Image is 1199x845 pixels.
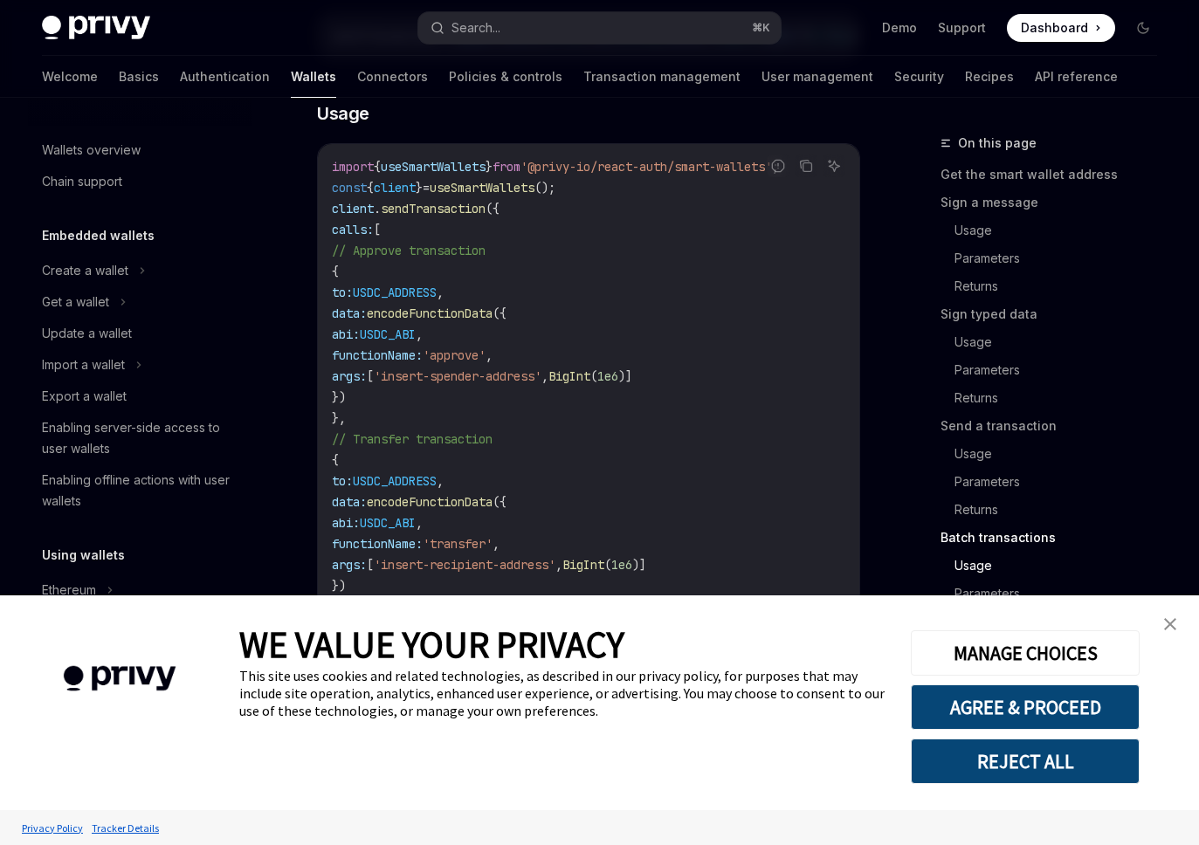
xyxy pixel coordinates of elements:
a: Returns [954,496,1171,524]
span: abi: [332,515,360,531]
span: , [555,557,562,573]
span: to: [332,473,353,489]
a: Demo [882,19,917,37]
a: Security [894,56,944,98]
a: API reference [1035,56,1118,98]
span: } [486,159,493,175]
span: calls: [332,222,374,237]
span: useSmartWallets [430,180,534,196]
a: Wallets [291,56,336,98]
span: // Transfer transaction [332,431,493,447]
div: Chain support [42,171,122,192]
div: Search... [451,17,500,38]
span: abi: [332,326,360,342]
button: Report incorrect code [767,155,789,177]
div: Update a wallet [42,323,132,344]
a: Usage [954,216,1171,244]
a: Returns [954,384,1171,412]
div: This site uses cookies and related technologies, as described in our privacy policy, for purposes... [239,667,885,719]
button: MANAGE CHOICES [911,630,1140,676]
img: company logo [26,641,213,717]
a: Usage [954,328,1171,356]
a: Sign a message [941,189,1171,216]
a: Tracker Details [87,813,163,843]
a: Privacy Policy [17,813,87,843]
a: Parameters [954,244,1171,272]
a: Basics [119,56,159,98]
a: Parameters [954,468,1171,496]
span: )] [632,557,646,573]
div: Get a wallet [42,292,109,313]
span: encodeFunctionData [367,306,493,321]
a: Connectors [357,56,428,98]
span: data: [332,306,367,321]
span: ({ [493,306,506,321]
span: 'insert-recipient-address' [374,557,555,573]
span: USDC_ABI [360,515,416,531]
div: Create a wallet [42,260,128,281]
div: Import a wallet [42,354,125,375]
a: Batch transactions [941,524,1171,552]
span: args: [332,368,367,384]
span: , [416,326,423,342]
a: Dashboard [1007,14,1115,42]
h5: Using wallets [42,545,125,566]
span: { [374,159,381,175]
button: REJECT ALL [911,739,1140,784]
button: AGREE & PROCEED [911,684,1140,730]
a: Support [938,19,986,37]
button: Toggle dark mode [1129,14,1157,42]
span: '@privy-io/react-auth/smart-wallets' [520,159,772,175]
span: , [486,347,493,363]
span: 1e6 [597,368,618,384]
span: data: [332,494,367,510]
span: 'transfer' [423,536,493,552]
span: , [493,536,500,552]
span: BigInt [548,368,590,384]
span: USDC_ADDRESS [353,473,437,489]
span: Dashboard [1021,19,1088,37]
a: Sign typed data [941,300,1171,328]
a: Get the smart wallet address [941,161,1171,189]
span: import [332,159,374,175]
span: } [416,180,423,196]
span: On this page [958,133,1037,154]
span: { [332,264,339,279]
a: Export a wallet [28,381,252,412]
span: }) [332,389,346,405]
div: Enabling offline actions with user wallets [42,470,241,512]
span: functionName: [332,347,423,363]
a: Usage [954,440,1171,468]
span: }, [332,410,346,426]
span: . [374,201,381,216]
span: ( [590,368,597,384]
div: Enabling server-side access to user wallets [42,417,241,459]
span: sendTransaction [381,201,486,216]
span: , [541,368,548,384]
span: , [416,515,423,531]
a: Welcome [42,56,98,98]
span: BigInt [562,557,604,573]
span: = [423,180,430,196]
img: close banner [1164,618,1176,630]
a: Wallets overview [28,134,252,166]
span: , [437,473,444,489]
span: client [374,180,416,196]
span: // Approve transaction [332,243,486,258]
button: Copy the contents from the code block [795,155,817,177]
span: args: [332,557,367,573]
span: 'approve' [423,347,486,363]
span: { [332,452,339,468]
span: 'insert-spender-address' [374,368,541,384]
span: from [493,159,520,175]
a: Recipes [965,56,1014,98]
a: Usage [954,552,1171,580]
span: encodeFunctionData [367,494,493,510]
span: ( [604,557,611,573]
a: Transaction management [583,56,741,98]
a: Send a transaction [941,412,1171,440]
span: (); [534,180,555,196]
span: }) [332,578,346,594]
h5: Embedded wallets [42,225,155,246]
button: Search...⌘K [418,12,781,44]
